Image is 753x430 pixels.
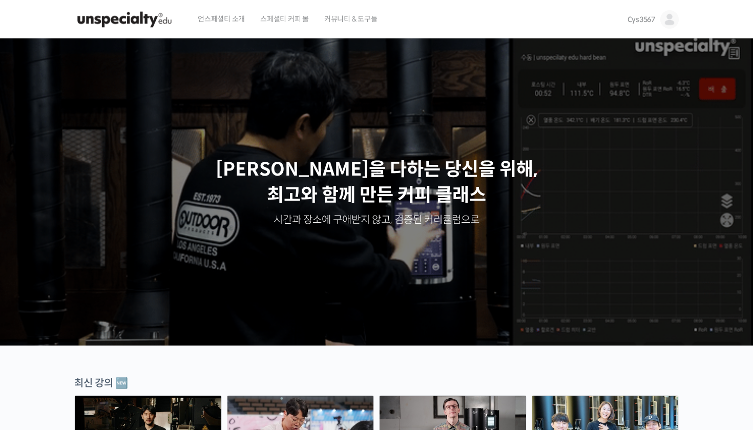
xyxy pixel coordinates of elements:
span: Cys3567 [627,15,655,24]
div: 최신 강의 🆕 [74,376,679,390]
p: 시간과 장소에 구애받지 않고, 검증된 커리큘럼으로 [10,213,743,227]
p: [PERSON_NAME]을 다하는 당신을 위해, 최고와 함께 만든 커피 클래스 [10,157,743,208]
